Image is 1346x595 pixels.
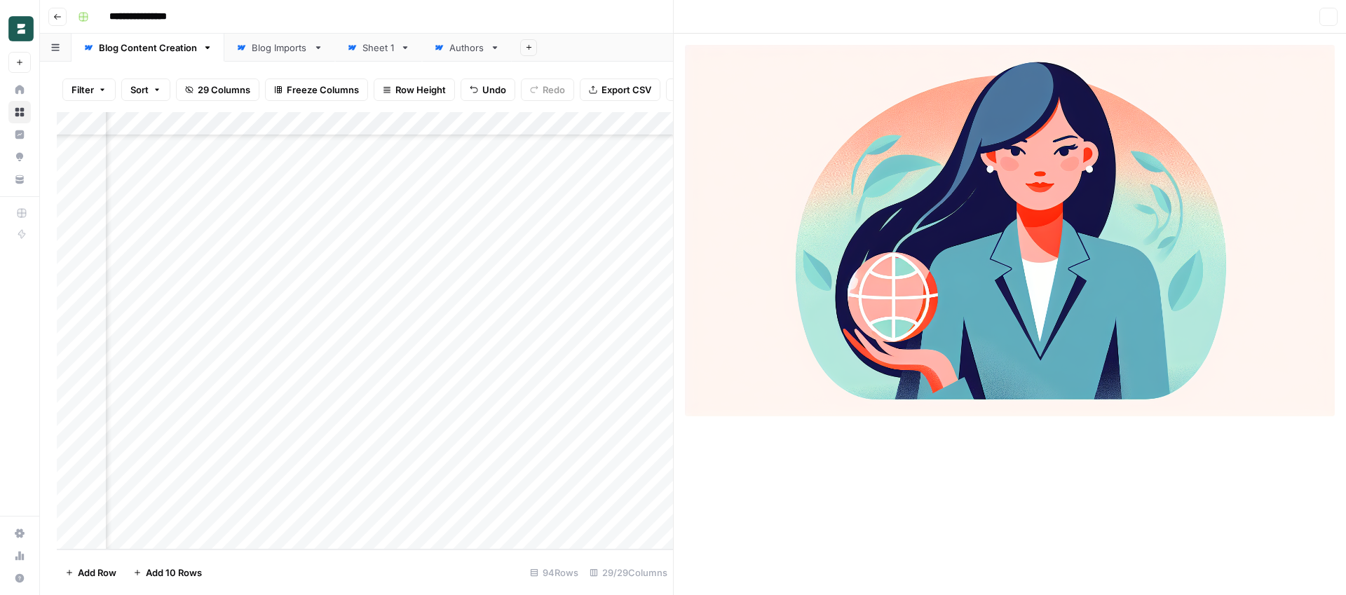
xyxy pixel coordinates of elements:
span: Row Height [395,83,446,97]
button: Filter [62,78,116,101]
a: Usage [8,545,31,567]
div: Blog Content Creation [99,41,197,55]
div: Sheet 1 [362,41,395,55]
button: Export CSV [580,78,660,101]
span: Filter [72,83,94,97]
button: Help + Support [8,567,31,589]
button: Freeze Columns [265,78,368,101]
button: Undo [461,78,515,101]
button: Add Row [57,561,125,584]
button: Sort [121,78,170,101]
button: Add 10 Rows [125,561,210,584]
a: Authors [422,34,512,62]
button: Workspace: Borderless [8,11,31,46]
div: 29/29 Columns [584,561,673,584]
a: Blog Imports [224,34,335,62]
button: 29 Columns [176,78,259,101]
div: Authors [449,41,484,55]
a: Home [8,78,31,101]
span: Redo [543,83,565,97]
a: Blog Content Creation [72,34,224,62]
button: Redo [521,78,574,101]
button: Row Height [374,78,455,101]
div: Blog Imports [252,41,308,55]
span: Sort [130,83,149,97]
a: Your Data [8,168,31,191]
a: Opportunities [8,146,31,168]
img: Borderless Logo [8,16,34,41]
img: Row/Cell [685,45,1335,416]
span: Freeze Columns [287,83,359,97]
a: Browse [8,101,31,123]
a: Settings [8,522,31,545]
span: Undo [482,83,506,97]
span: Add Row [78,566,116,580]
span: 29 Columns [198,83,250,97]
span: Add 10 Rows [146,566,202,580]
a: Insights [8,123,31,146]
span: Export CSV [601,83,651,97]
div: 94 Rows [524,561,584,584]
a: Sheet 1 [335,34,422,62]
